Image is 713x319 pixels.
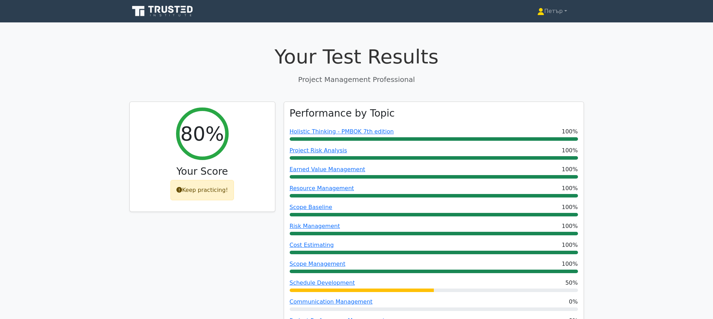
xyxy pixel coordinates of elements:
div: Keep practicing! [170,180,234,200]
h3: Your Score [135,166,269,178]
a: Петър [520,4,584,18]
a: Earned Value Management [290,166,365,173]
span: 100% [562,127,578,136]
span: 100% [562,165,578,174]
a: Communication Management [290,298,373,305]
a: Risk Management [290,223,340,229]
a: Scope Baseline [290,204,332,210]
p: Project Management Professional [129,74,584,85]
a: Project Risk Analysis [290,147,347,154]
span: 100% [562,146,578,155]
span: 100% [562,260,578,268]
h1: Your Test Results [129,45,584,68]
a: Schedule Development [290,279,355,286]
span: 100% [562,241,578,249]
a: Holistic Thinking - PMBOK 7th edition [290,128,394,135]
a: Resource Management [290,185,354,192]
h3: Performance by Topic [290,108,395,119]
span: 100% [562,222,578,230]
span: 100% [562,184,578,193]
a: Scope Management [290,261,345,267]
span: 50% [565,279,578,287]
span: 0% [569,298,578,306]
a: Cost Estimating [290,242,334,248]
span: 100% [562,203,578,211]
h2: 80% [180,122,224,145]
